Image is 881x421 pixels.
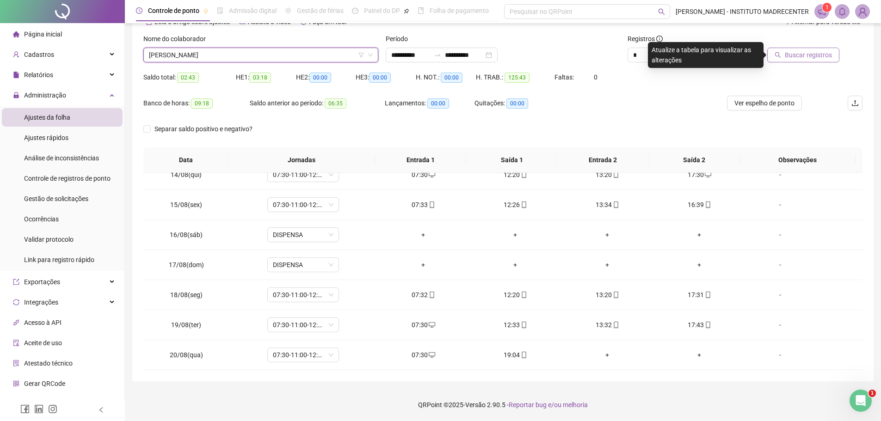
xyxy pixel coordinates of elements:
[569,290,646,300] div: 13:20
[13,279,19,285] span: export
[628,34,663,44] span: Registros
[34,404,43,414] span: linkedin
[569,230,646,240] div: +
[309,73,331,83] span: 00:00
[368,52,373,58] span: down
[273,228,333,242] span: DISPENSA
[520,201,527,208] span: mobile
[24,360,73,367] span: Atestado técnico
[826,4,829,11] span: 1
[434,51,441,59] span: to
[612,322,619,328] span: mobile
[273,348,333,362] span: 07:30-11:00-12:00-17:30
[125,389,881,421] footer: QRPoint © 2025 - 2.90.5 -
[13,380,19,387] span: qrcode
[416,72,476,83] div: H. NOT.:
[428,352,435,358] span: desktop
[428,292,435,298] span: mobile
[569,200,646,210] div: 13:34
[98,407,105,413] span: left
[612,171,619,178] span: mobile
[704,201,711,208] span: mobile
[24,299,58,306] span: Integrações
[273,288,333,302] span: 07:30-11:00-12:00-17:30
[734,98,795,108] span: Ver espelho de ponto
[569,170,646,180] div: 13:20
[727,96,802,110] button: Ver espelho de ponto
[385,320,462,330] div: 07:30
[13,92,19,98] span: lock
[520,171,527,178] span: mobile
[569,350,646,360] div: +
[612,201,619,208] span: mobile
[612,292,619,298] span: mobile
[24,134,68,141] span: Ajustes rápidos
[13,31,19,37] span: home
[648,147,739,173] th: Saída 2
[249,73,271,83] span: 03:18
[656,36,663,42] span: info-circle
[143,98,250,109] div: Banco de horas:
[149,48,373,62] span: AMANDA LORENNA SILVA DOS SANTOS
[273,258,333,272] span: DISPENSA
[171,171,202,178] span: 14/08(qui)
[297,7,344,14] span: Gestão de férias
[191,98,213,109] span: 09:18
[169,261,204,268] span: 17/08(dom)
[661,200,738,210] div: 16:39
[428,322,435,328] span: desktop
[661,170,738,180] div: 17:30
[24,278,60,286] span: Exportações
[474,98,564,109] div: Quitações:
[506,98,528,109] span: 00:00
[151,124,256,134] span: Separar saldo positivo e negativo?
[217,7,223,14] span: file-done
[24,256,94,263] span: Link para registro rápido
[594,73,598,81] span: 0
[822,3,832,12] sup: 1
[466,147,557,173] th: Saída 1
[13,319,19,326] span: api
[273,198,333,212] span: 07:30-11:00-12:00-16:30
[658,8,665,15] span: search
[13,51,19,58] span: user-add
[747,155,848,165] span: Observações
[273,168,333,182] span: 07:30-11:00-12:00-17:30
[24,195,88,202] span: Gestão de solicitações
[569,320,646,330] div: 13:32
[851,99,859,107] span: upload
[24,114,70,121] span: Ajustes da folha
[753,170,807,180] div: -
[676,6,809,17] span: [PERSON_NAME] - INSTITUTO MADRECENTER
[869,390,876,397] span: 1
[325,98,346,109] span: 06:35
[856,5,869,18] img: 30457
[753,320,807,330] div: -
[465,401,486,409] span: Versão
[171,321,201,329] span: 19/08(ter)
[785,50,832,60] span: Buscar registros
[352,7,358,14] span: dashboard
[24,154,99,162] span: Análise de inconsistências
[136,7,142,14] span: clock-circle
[13,340,19,346] span: audit
[20,404,30,414] span: facebook
[13,72,19,78] span: file
[13,299,19,305] span: sync
[236,72,296,83] div: HE 1:
[509,401,588,409] span: Reportar bug e/ou melhoria
[753,290,807,300] div: -
[704,171,711,178] span: desktop
[775,52,781,58] span: search
[385,230,462,240] div: +
[477,170,554,180] div: 12:20
[358,52,364,58] span: filter
[385,170,462,180] div: 07:30
[441,73,462,83] span: 00:00
[569,260,646,270] div: +
[753,350,807,360] div: -
[24,31,62,38] span: Página inicial
[170,201,202,208] span: 15/08(sex)
[148,7,199,14] span: Controle de ponto
[250,98,385,109] div: Saldo anterior ao período:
